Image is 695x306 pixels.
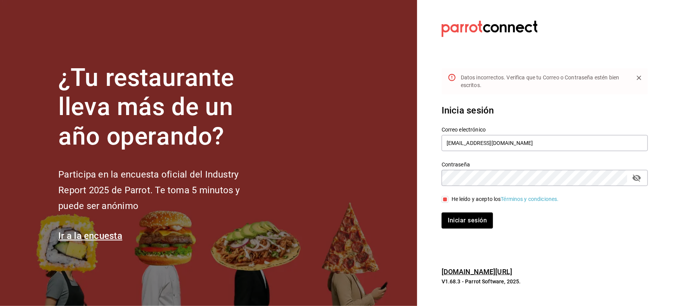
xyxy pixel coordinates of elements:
input: Ingresa tu correo electrónico [442,135,648,151]
h3: Inicia sesión [442,104,648,117]
div: He leído y acepto los [452,195,559,203]
button: Iniciar sesión [442,212,493,229]
a: Términos y condiciones. [501,196,559,202]
a: [DOMAIN_NAME][URL] [442,268,512,276]
h1: ¿Tu restaurante lleva más de un año operando? [58,63,265,151]
label: Contraseña [442,162,648,167]
p: V1.68.3 - Parrot Software, 2025. [442,278,648,285]
h2: Participa en la encuesta oficial del Industry Report 2025 de Parrot. Te toma 5 minutos y puede se... [58,167,265,214]
button: Close [633,72,645,84]
button: passwordField [630,171,643,184]
a: Ir a la encuesta [58,230,122,241]
div: Datos incorrectos. Verifica que tu Correo o Contraseña estén bien escritos. [461,71,627,92]
label: Correo electrónico [442,127,648,132]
